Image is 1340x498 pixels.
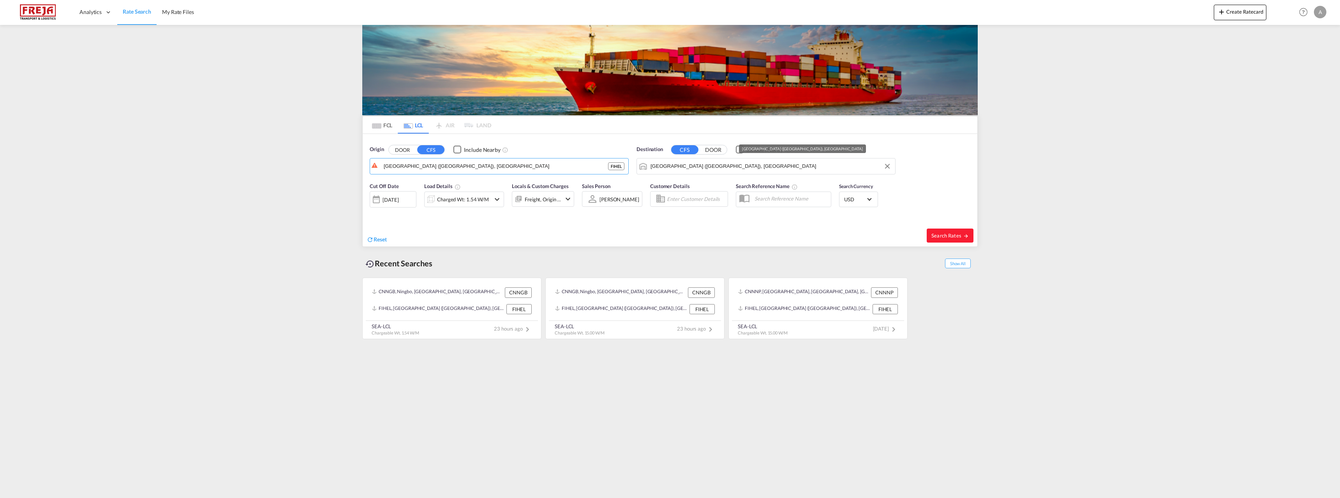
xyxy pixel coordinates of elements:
button: CFS [417,145,444,154]
div: Recent Searches [362,255,436,272]
span: Sales Person [582,183,610,189]
md-icon: icon-chevron-down [563,194,573,204]
span: USD [844,196,866,203]
div: Charged Wt: 1.54 W/Micon-chevron-down [424,192,504,207]
md-icon: Unchecked: Ignores neighbouring ports when fetching rates.Checked : Includes neighbouring ports w... [502,147,508,153]
span: Chargeable Wt. 15.00 W/M [555,330,605,335]
md-icon: icon-refresh [367,236,374,243]
button: DOOR [700,145,727,154]
div: [GEOGRAPHIC_DATA] ([GEOGRAPHIC_DATA]), [GEOGRAPHIC_DATA] [742,144,862,153]
recent-search-card: CNNGB, Ningbo, [GEOGRAPHIC_DATA], [GEOGRAPHIC_DATA], [GEOGRAPHIC_DATA] & [GEOGRAPHIC_DATA], [GEOG... [545,278,725,339]
div: [DATE] [370,191,416,208]
md-icon: icon-backup-restore [365,259,375,269]
span: 23 hours ago [677,326,715,332]
div: FIHEL [608,162,624,170]
input: Search by Port [384,160,608,172]
md-select: Sales Person: Albert Bjorklof [599,194,640,205]
div: SEA-LCL [372,323,419,330]
div: Freight Origin Destinationicon-chevron-down [512,191,574,207]
div: Include Nearby [464,146,501,154]
md-checkbox: Checkbox No Ink [453,146,501,154]
div: FIHEL, Helsingfors (Helsinki), Finland, Northern Europe, Europe [555,304,688,314]
span: Rate Search [123,8,151,15]
div: icon-refreshReset [367,236,387,244]
span: Analytics [79,8,102,16]
div: SEA-LCL [555,323,605,330]
div: A [1314,6,1326,18]
md-pagination-wrapper: Use the left and right arrow keys to navigate between tabs [367,116,491,134]
md-icon: icon-chevron-right [706,325,715,334]
div: [DATE] [383,196,398,203]
img: 586607c025bf11f083711d99603023e7.png [12,4,64,21]
button: CFS [671,145,698,154]
md-datepicker: Select [370,207,376,217]
button: DOOR [389,145,416,154]
input: Search Reference Name [751,193,831,204]
div: FIHEL, Helsingfors (Helsinki), Finland, Northern Europe, Europe [372,304,504,314]
md-icon: icon-plus 400-fg [1217,7,1226,16]
span: Help [1297,5,1310,19]
span: Search Reference Name [736,183,798,189]
recent-search-card: CNNGB, Ningbo, [GEOGRAPHIC_DATA], [GEOGRAPHIC_DATA], [GEOGRAPHIC_DATA] & [GEOGRAPHIC_DATA], [GEOG... [362,278,541,339]
input: Enter Customer Details [667,193,725,205]
recent-search-card: CNNNP, [GEOGRAPHIC_DATA], [GEOGRAPHIC_DATA], [GEOGRAPHIC_DATA] & [GEOGRAPHIC_DATA], [GEOGRAPHIC_D... [728,278,908,339]
div: CNNGB, Ningbo, ZJ, China, Greater China & Far East Asia, Asia Pacific [555,287,686,297]
button: Clear Input [882,160,893,172]
div: FIHEL [873,304,898,314]
button: Search Ratesicon-arrow-right [927,229,973,243]
md-icon: icon-arrow-right [963,233,969,239]
md-input-container: Helsingfors (Helsinki), FIHEL [370,158,628,174]
div: [PERSON_NAME] [599,196,639,202]
md-tab-item: LCL [398,116,429,134]
div: CNNNP, Nansha New port, China, Greater China & Far East Asia, Asia Pacific [738,287,869,297]
span: Chargeable Wt. 15.00 W/M [738,330,788,335]
span: My Rate Files [162,9,194,15]
div: FIHEL [506,304,532,314]
button: icon-plus 400-fgCreate Ratecard [1214,5,1266,20]
span: 23 hours ago [494,326,532,332]
div: Charged Wt: 1.54 W/M [437,194,489,205]
span: Cut Off Date [370,183,399,189]
md-input-container: Helsingfors (Helsinki), FIHEL [637,158,895,174]
md-icon: icon-chevron-right [523,325,532,334]
img: LCL+%26+FCL+BACKGROUND.png [362,25,978,115]
div: SEA-LCL [738,323,788,330]
span: Destination [636,146,663,153]
div: Help [1297,5,1314,19]
div: FIHEL [689,304,715,314]
div: CNNGB [505,287,532,297]
span: Locals & Custom Charges [512,183,569,189]
div: Origin DOOR CFS Checkbox No InkUnchecked: Ignores neighbouring ports when fetching rates.Checked ... [363,134,977,246]
span: Search Rates [931,232,969,239]
span: Origin [370,146,384,153]
span: [DATE] [873,326,898,332]
md-icon: icon-chevron-down [492,195,502,204]
span: Load Details [424,183,461,189]
md-icon: icon-chevron-right [889,325,898,334]
div: CNNNP [871,287,898,297]
div: Freight Origin Destination [525,194,561,205]
input: Search by Port [651,160,891,172]
span: Chargeable Wt. 1.54 W/M [372,330,419,335]
span: Customer Details [650,183,689,189]
div: CNNGB [688,287,715,297]
md-tab-item: FCL [367,116,398,134]
span: Show All [945,259,971,268]
span: Search Currency [839,183,873,189]
md-icon: Your search will be saved by the below given name [792,184,798,190]
md-icon: Chargeable Weight [455,184,461,190]
md-select: Select Currency: $ USDUnited States Dollar [843,194,874,205]
span: Reset [374,236,387,243]
div: CNNGB, Ningbo, ZJ, China, Greater China & Far East Asia, Asia Pacific [372,287,503,297]
div: FIHEL, Helsingfors (Helsinki), Finland, Northern Europe, Europe [738,304,871,314]
md-checkbox: Checkbox No Ink [736,146,783,154]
